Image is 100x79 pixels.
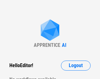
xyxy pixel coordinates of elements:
[61,61,91,71] button: Logout
[9,61,33,71] div: Hello Editor !
[62,42,66,48] div: AI
[34,42,60,48] div: APPRENTICE
[69,63,83,68] span: Logout
[37,19,62,42] img: Apprentice AI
